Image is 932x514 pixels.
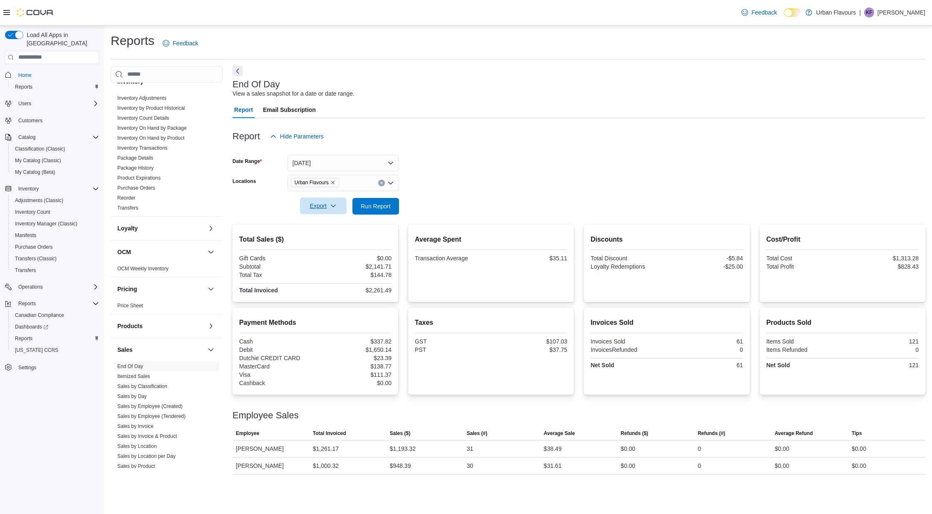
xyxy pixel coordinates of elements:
h3: Pricing [117,285,137,293]
div: 121 [844,338,919,345]
span: Inventory [18,185,39,192]
a: My Catalog (Beta) [12,167,59,177]
div: Loyalty Redemptions [590,263,665,270]
img: Cova [17,8,54,17]
span: Dashboards [15,324,48,330]
a: Sales by Classification [117,383,167,389]
div: $0.00 [852,461,866,471]
span: KF [866,7,872,17]
span: Settings [18,364,36,371]
div: $948.39 [390,461,411,471]
h3: End Of Day [233,79,280,89]
span: Urban Flavours [291,178,339,187]
button: Inventory Count [8,206,102,218]
span: Email Subscription [263,101,316,118]
div: $23.39 [317,355,392,361]
div: -$5.84 [669,255,743,262]
span: Refunds ($) [621,430,648,437]
span: Reports [15,335,32,342]
span: Tips [852,430,862,437]
h1: Reports [111,32,154,49]
div: $111.37 [317,371,392,378]
input: Dark Mode [784,8,801,17]
a: Inventory Count [12,207,54,217]
a: Classification (Classic) [12,144,69,154]
span: Classification (Classic) [15,146,65,152]
div: $38.49 [544,444,562,454]
button: Reports [8,333,102,344]
div: $1,313.28 [844,255,919,262]
div: MasterCard [239,363,314,370]
button: Export [300,198,347,214]
span: Hide Parameters [280,132,324,141]
a: Inventory Count Details [117,115,169,121]
span: Dashboards [12,322,99,332]
span: Home [15,70,99,80]
button: [US_STATE] CCRS [8,344,102,356]
div: $1,193.32 [390,444,416,454]
button: My Catalog (Classic) [8,155,102,166]
a: Inventory by Product Historical [117,105,185,111]
button: Open list of options [387,180,394,186]
a: Product Expirations [117,175,161,181]
a: Sales by Location per Day [117,453,176,459]
a: Purchase Orders [117,185,155,191]
a: Transfers [12,265,39,275]
div: Pricing [111,301,223,314]
div: 121 [844,362,919,368]
a: Canadian Compliance [12,310,67,320]
a: Inventory Manager (Classic) [12,219,81,229]
button: Users [15,99,35,109]
span: Adjustments (Classic) [12,195,99,205]
div: $1,261.17 [313,444,339,454]
div: Cashback [239,380,314,386]
div: $138.77 [317,363,392,370]
div: InvoicesRefunded [590,346,665,353]
span: Washington CCRS [12,345,99,355]
button: Canadian Compliance [8,309,102,321]
button: Clear input [378,180,385,186]
button: Loyalty [117,224,204,232]
a: Sales by Invoice & Product [117,433,177,439]
span: My Catalog (Classic) [12,156,99,166]
span: Transfers (Classic) [12,254,99,264]
div: Total Profit [766,263,841,270]
div: Total Discount [590,255,665,262]
button: Catalog [15,132,39,142]
span: Urban Flavours [295,178,329,187]
span: Reports [12,82,99,92]
p: | [859,7,861,17]
div: $828.43 [844,263,919,270]
span: Customers [18,117,42,124]
div: $2,261.49 [317,287,392,294]
span: Export [305,198,342,214]
a: Transfers (Classic) [12,254,60,264]
span: Canadian Compliance [12,310,99,320]
span: Total Invoiced [313,430,346,437]
span: Settings [15,362,99,372]
span: Sales ($) [390,430,410,437]
div: $31.61 [544,461,562,471]
a: My Catalog (Classic) [12,156,64,166]
div: OCM [111,264,223,277]
h2: Discounts [590,235,743,245]
div: [PERSON_NAME] [233,457,310,474]
div: Items Refunded [766,346,841,353]
div: Kris Friesen [864,7,874,17]
div: Gift Cards [239,255,314,262]
a: Dashboards [12,322,52,332]
a: Price Sheet [117,303,143,309]
button: My Catalog (Beta) [8,166,102,178]
div: [PERSON_NAME] [233,440,310,457]
span: Reports [18,300,36,307]
div: $144.78 [317,272,392,278]
div: -$25.00 [669,263,743,270]
div: 0 [844,346,919,353]
button: Reports [8,81,102,93]
a: Adjustments (Classic) [12,195,67,205]
h2: Invoices Sold [590,318,743,328]
div: 0 [669,346,743,353]
p: Urban Flavours [816,7,856,17]
button: Reports [15,299,39,309]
